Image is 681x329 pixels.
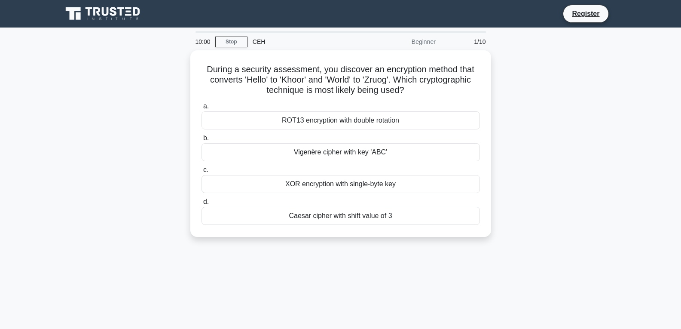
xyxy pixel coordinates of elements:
[203,102,209,110] span: a.
[203,166,208,173] span: c.
[190,33,215,50] div: 10:00
[203,198,209,205] span: d.
[202,175,480,193] div: XOR encryption with single-byte key
[567,8,605,19] a: Register
[202,143,480,161] div: Vigenère cipher with key 'ABC'
[366,33,441,50] div: Beginner
[201,64,481,96] h5: During a security assessment, you discover an encryption method that converts 'Hello' to 'Khoor' ...
[203,134,209,141] span: b.
[202,207,480,225] div: Caesar cipher with shift value of 3
[215,37,247,47] a: Stop
[441,33,491,50] div: 1/10
[202,111,480,129] div: ROT13 encryption with double rotation
[247,33,366,50] div: CEH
